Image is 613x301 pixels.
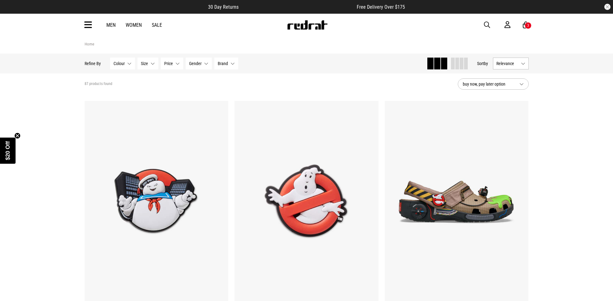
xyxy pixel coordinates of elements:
[458,78,529,90] button: buy now, pay later option
[186,58,212,69] button: Gender
[85,61,101,66] p: Refine By
[587,275,613,301] iframe: LiveChat chat widget
[189,61,202,66] span: Gender
[208,4,239,10] span: 30 Day Returns
[137,58,158,69] button: Size
[85,42,94,46] a: Home
[152,22,162,28] a: Sale
[357,4,405,10] span: Free Delivery Over $175
[287,20,328,30] img: Redrat logo
[114,61,125,66] span: Colour
[85,82,112,87] span: 87 products found
[493,58,529,69] button: Relevance
[218,61,228,66] span: Brand
[14,133,21,139] button: Close teaser
[484,61,488,66] span: by
[463,80,514,88] span: buy now, pay later option
[527,23,529,28] div: 3
[164,61,173,66] span: Price
[496,61,518,66] span: Relevance
[126,22,142,28] a: Women
[110,58,135,69] button: Colour
[5,141,11,160] span: $20 Off
[141,61,148,66] span: Size
[523,22,529,28] a: 3
[214,58,238,69] button: Brand
[477,60,488,67] button: Sortby
[161,58,183,69] button: Price
[106,22,116,28] a: Men
[251,4,344,10] iframe: Customer reviews powered by Trustpilot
